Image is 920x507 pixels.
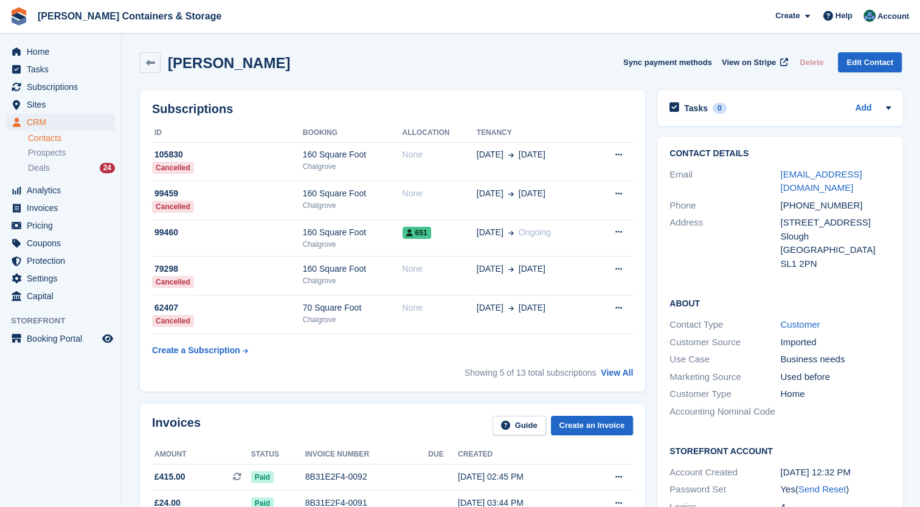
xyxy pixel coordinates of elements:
[6,270,115,287] a: menu
[669,370,780,384] div: Marketing Source
[669,199,780,213] div: Phone
[669,466,780,480] div: Account Created
[10,7,28,26] img: stora-icon-8386f47178a22dfd0bd8f6a31ec36ba5ce8667c1dd55bd0f319d3a0aa187defe.svg
[798,484,846,494] a: Send Reset
[669,318,780,332] div: Contact Type
[28,147,115,159] a: Prospects
[717,52,790,72] a: View on Stripe
[303,275,403,286] div: Chalgrove
[27,96,100,113] span: Sites
[780,353,891,367] div: Business needs
[100,331,115,346] a: Preview store
[6,330,115,347] a: menu
[458,471,584,483] div: [DATE] 02:45 PM
[6,61,115,78] a: menu
[780,169,862,193] a: [EMAIL_ADDRESS][DOMAIN_NAME]
[403,302,477,314] div: None
[477,302,503,314] span: [DATE]
[780,216,891,230] div: [STREET_ADDRESS]
[28,162,50,174] span: Deals
[669,297,891,309] h2: About
[305,471,429,483] div: 8B31E2F4-0092
[303,200,403,211] div: Chalgrove
[403,227,431,239] span: 651
[477,148,503,161] span: [DATE]
[152,315,194,327] div: Cancelled
[669,387,780,401] div: Customer Type
[780,336,891,350] div: Imported
[669,353,780,367] div: Use Case
[152,148,303,161] div: 105830
[152,123,303,143] th: ID
[168,55,290,71] h2: [PERSON_NAME]
[11,315,121,327] span: Storefront
[27,217,100,234] span: Pricing
[6,217,115,234] a: menu
[6,114,115,131] a: menu
[154,471,185,483] span: £415.00
[303,226,403,239] div: 160 Square Foot
[303,148,403,161] div: 160 Square Foot
[251,445,305,464] th: Status
[152,162,194,174] div: Cancelled
[795,52,828,72] button: Delete
[303,314,403,325] div: Chalgrove
[152,416,201,436] h2: Invoices
[780,230,891,244] div: Slough
[403,123,477,143] th: Allocation
[519,187,545,200] span: [DATE]
[152,263,303,275] div: 79298
[28,162,115,174] a: Deals 24
[780,199,891,213] div: [PHONE_NUMBER]
[780,243,891,257] div: [GEOGRAPHIC_DATA]
[6,78,115,95] a: menu
[152,339,248,362] a: Create a Subscription
[6,96,115,113] a: menu
[403,263,477,275] div: None
[152,187,303,200] div: 99459
[152,102,633,116] h2: Subscriptions
[855,102,871,116] a: Add
[519,263,545,275] span: [DATE]
[795,484,849,494] span: ( )
[6,182,115,199] a: menu
[28,133,115,144] a: Contacts
[27,288,100,305] span: Capital
[780,319,820,329] a: Customer
[684,103,708,114] h2: Tasks
[519,227,551,237] span: Ongoing
[863,10,876,22] img: Ricky Sanmarco
[551,416,634,436] a: Create an Invoice
[669,483,780,497] div: Password Set
[100,163,115,173] div: 24
[601,368,633,378] a: View All
[6,235,115,252] a: menu
[27,199,100,216] span: Invoices
[623,52,712,72] button: Sync payment methods
[780,387,891,401] div: Home
[6,43,115,60] a: menu
[303,302,403,314] div: 70 Square Foot
[780,466,891,480] div: [DATE] 12:32 PM
[152,201,194,213] div: Cancelled
[27,252,100,269] span: Protection
[27,78,100,95] span: Subscriptions
[669,336,780,350] div: Customer Source
[669,149,891,159] h2: Contact Details
[303,239,403,250] div: Chalgrove
[6,288,115,305] a: menu
[152,226,303,239] div: 99460
[669,405,780,419] div: Accounting Nominal Code
[669,216,780,271] div: Address
[477,263,503,275] span: [DATE]
[303,123,403,143] th: Booking
[780,370,891,384] div: Used before
[6,199,115,216] a: menu
[669,168,780,195] div: Email
[722,57,776,69] span: View on Stripe
[152,276,194,288] div: Cancelled
[305,445,429,464] th: Invoice number
[838,52,902,72] a: Edit Contact
[780,257,891,271] div: SL1 2PN
[27,330,100,347] span: Booking Portal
